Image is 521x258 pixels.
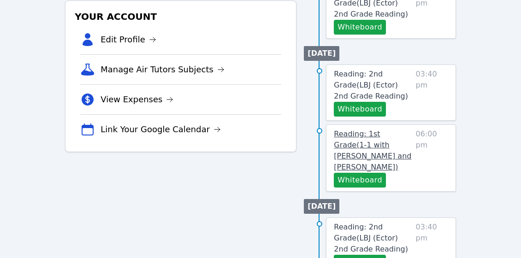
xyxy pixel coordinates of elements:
[334,222,412,255] a: Reading: 2nd Grade(LBJ (Ector) 2nd Grade Reading)
[304,199,339,214] li: [DATE]
[334,129,411,171] span: Reading: 1st Grade ( 1-1 with [PERSON_NAME] and [PERSON_NAME] )
[101,33,156,46] a: Edit Profile
[334,173,386,188] button: Whiteboard
[334,70,408,100] span: Reading: 2nd Grade ( LBJ (Ector) 2nd Grade Reading )
[101,63,225,76] a: Manage Air Tutors Subjects
[334,223,408,253] span: Reading: 2nd Grade ( LBJ (Ector) 2nd Grade Reading )
[101,93,173,106] a: View Expenses
[304,46,339,61] li: [DATE]
[416,129,448,188] span: 06:00 pm
[334,102,386,117] button: Whiteboard
[334,69,412,102] a: Reading: 2nd Grade(LBJ (Ector) 2nd Grade Reading)
[416,69,448,117] span: 03:40 pm
[334,129,412,173] a: Reading: 1st Grade(1-1 with [PERSON_NAME] and [PERSON_NAME])
[73,8,289,25] h3: Your Account
[334,20,386,35] button: Whiteboard
[101,123,221,136] a: Link Your Google Calendar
